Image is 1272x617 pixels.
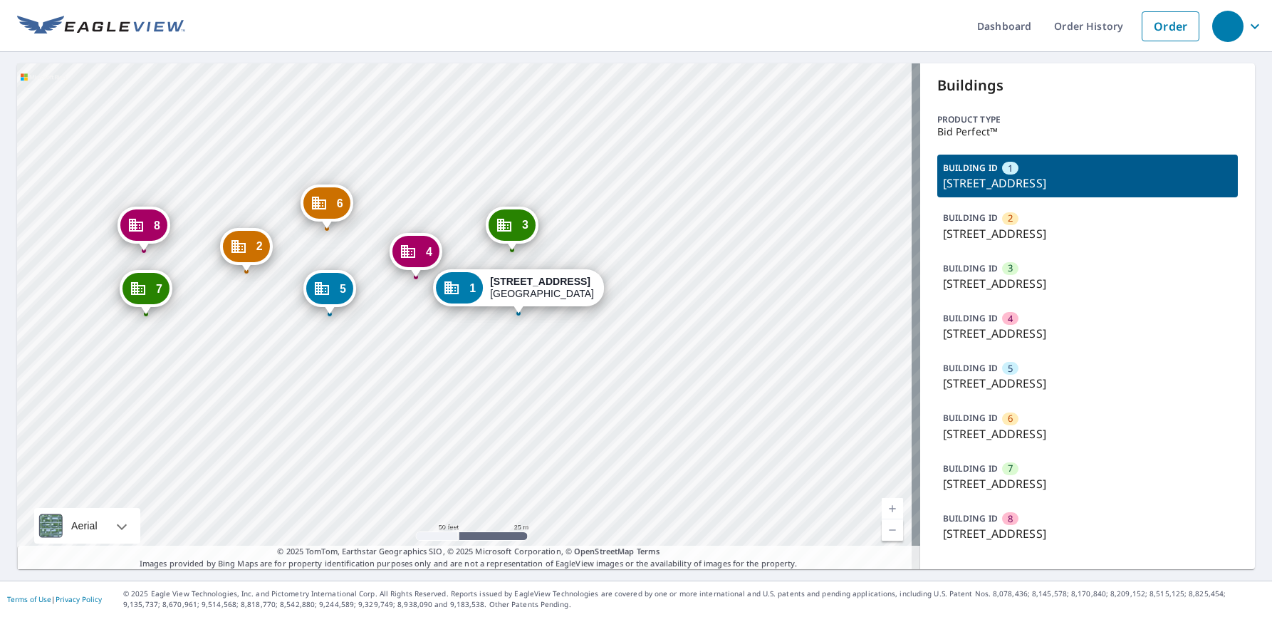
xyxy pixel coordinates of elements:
p: | [7,595,102,603]
span: 2 [1008,212,1013,225]
span: 4 [1008,312,1013,326]
p: Bid Perfect™ [937,126,1239,138]
span: 3 [522,219,528,230]
span: 5 [1008,362,1013,375]
span: 7 [156,284,162,294]
p: BUILDING ID [943,362,998,374]
p: [STREET_ADDRESS] [943,175,1233,192]
span: 2 [256,241,263,252]
div: Dropped pin, building 4, Commercial property, 10202 Challenger 7 Drive Jacinto City, TX 77029 [390,233,442,277]
a: Terms of Use [7,594,51,604]
div: Aerial [34,508,140,544]
div: Dropped pin, building 3, Commercial property, 10202 Challenger 7 Drive Jacinto City, TX 77029 [486,207,538,251]
a: Privacy Policy [56,594,102,604]
span: 8 [1008,512,1013,526]
p: [STREET_ADDRESS] [943,475,1233,492]
span: 4 [426,247,432,257]
img: EV Logo [17,16,185,37]
span: 1 [469,283,476,294]
div: Aerial [67,508,102,544]
p: BUILDING ID [943,512,998,524]
p: BUILDING ID [943,162,998,174]
span: © 2025 TomTom, Earthstar Geographics SIO, © 2025 Microsoft Corporation, © [277,546,660,558]
p: Images provided by Bing Maps are for property identification purposes only and are not a represen... [17,546,920,569]
span: 8 [154,220,160,231]
p: BUILDING ID [943,212,998,224]
a: Order [1142,11,1199,41]
a: Current Level 19, Zoom Out [882,519,903,541]
p: [STREET_ADDRESS] [943,425,1233,442]
span: 1 [1008,162,1013,175]
p: BUILDING ID [943,412,998,424]
span: 5 [340,284,346,294]
strong: [STREET_ADDRESS] [490,276,590,287]
span: 3 [1008,261,1013,275]
p: [STREET_ADDRESS] [943,325,1233,342]
a: Current Level 19, Zoom In [882,498,903,519]
div: Dropped pin, building 5, Commercial property, 10202 Challenger 7 Drive Jacinto City, TX 77029 [303,270,356,314]
p: [STREET_ADDRESS] [943,525,1233,542]
p: Buildings [937,75,1239,96]
p: BUILDING ID [943,462,998,475]
div: Dropped pin, building 1, Commercial property, 10202 Challenger 7 Drive Jacinto City, TX 77029 [433,269,604,313]
div: Dropped pin, building 8, Commercial property, 10202 Challenger 7 Drive Jacinto City, TX 77029 [118,207,170,251]
p: [STREET_ADDRESS] [943,225,1233,242]
p: [STREET_ADDRESS] [943,375,1233,392]
span: 7 [1008,462,1013,475]
a: OpenStreetMap [574,546,634,556]
span: 6 [337,198,343,209]
p: BUILDING ID [943,262,998,274]
div: Dropped pin, building 2, Commercial property, 10202 Challenger 7 Drive Jacinto City, TX 77029 [220,228,273,272]
div: Dropped pin, building 7, Commercial property, 10202 Challenger 7 Drive Jacinto City, TX 77029 [120,270,172,314]
div: Dropped pin, building 6, Commercial property, 10202 Challenger 7 Drive Jacinto City, TX 77029 [301,185,353,229]
p: © 2025 Eagle View Technologies, Inc. and Pictometry International Corp. All Rights Reserved. Repo... [123,589,1265,610]
p: BUILDING ID [943,312,998,324]
p: Product type [937,113,1239,126]
a: Terms [637,546,660,556]
div: [GEOGRAPHIC_DATA] [490,276,594,300]
p: [STREET_ADDRESS] [943,275,1233,292]
span: 6 [1008,412,1013,425]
